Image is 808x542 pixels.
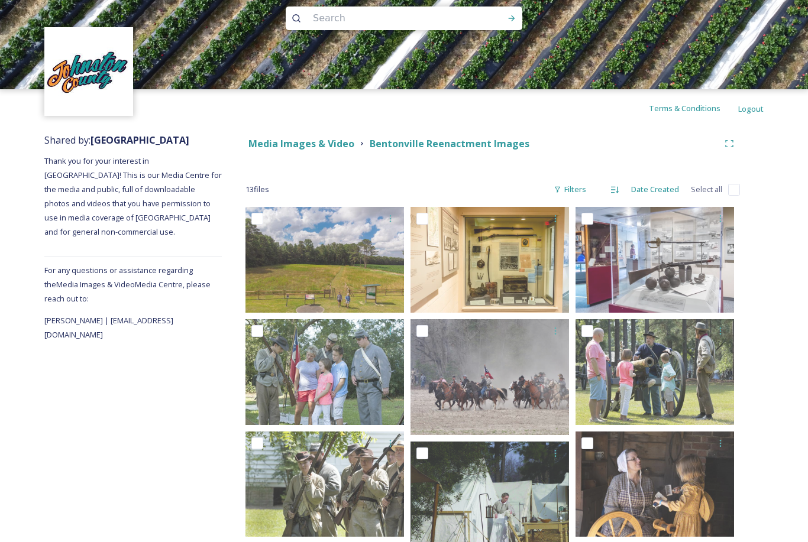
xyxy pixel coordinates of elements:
[576,431,734,537] img: Bentonville Living History-Johnston%20County%20Visitors%20Bureau.jpg
[307,5,469,31] input: Search
[576,319,734,425] img: Bentonville Battlefield 3-Johnston%20County%20Visitors%20Bureau.jpg
[548,178,592,201] div: Filters
[245,319,404,425] img: Bentonville Battlefield Event_2-Johnston%20County%20Visitors%20Bureau.jpg
[248,137,354,150] strong: Media Images & Video
[44,315,173,340] span: [PERSON_NAME] | [EMAIL_ADDRESS][DOMAIN_NAME]
[44,265,211,304] span: For any questions or assistance regarding the Media Images & Video Media Centre, please reach out...
[411,207,569,313] img: Bentonville_Battlefield_exhibits3-Johnston%20County%20Visitors%20Bureau.jpg
[245,184,269,195] span: 13 file s
[46,29,132,115] img: images.jpeg
[625,178,685,201] div: Date Created
[691,184,722,195] span: Select all
[649,101,738,115] a: Terms & Conditions
[245,207,404,313] img: Bentonville Hiking Drone Shot-Johnston%20County%20Visitors%20Bureau.jpg
[411,319,569,435] img: Bentonville_Renactment_300dpi-Johnston%20County%20Visitors%20Bureau.jpg
[738,103,764,114] span: Logout
[91,134,189,147] strong: [GEOGRAPHIC_DATA]
[44,155,224,237] span: Thank you for your interest in [GEOGRAPHIC_DATA]! This is our Media Centre for the media and publ...
[370,137,529,150] strong: Bentonville Reenactment Images
[576,207,734,313] img: Bentonville_Battlefield_exhibits-Johnston%20County%20Visitors%20Bureau.jpg
[245,431,404,537] img: Bentonville 9-Johnston%20County%20Visitors%20Bureau.jpg
[44,134,189,147] span: Shared by:
[649,103,720,113] span: Terms & Conditions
